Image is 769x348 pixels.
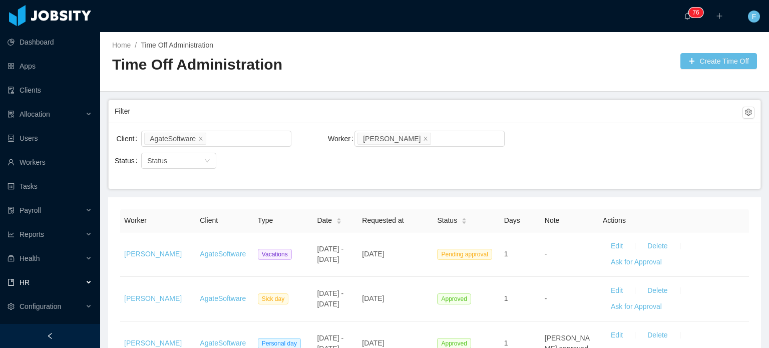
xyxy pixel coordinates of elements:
[437,293,471,304] span: Approved
[504,216,520,224] span: Days
[603,238,631,254] button: Edit
[433,133,439,145] input: Worker
[8,128,92,148] a: icon: robotUsers
[258,216,273,224] span: Type
[8,152,92,172] a: icon: userWorkers
[362,250,384,258] span: [DATE]
[112,41,131,49] a: Home
[8,80,92,100] a: icon: auditClients
[208,133,214,145] input: Client
[684,13,691,20] i: icon: bell
[692,8,696,18] p: 7
[124,250,182,258] a: [PERSON_NAME]
[144,133,206,145] li: AgateSoftware
[124,339,182,347] a: [PERSON_NAME]
[437,249,492,260] span: Pending approval
[545,250,547,258] span: -
[462,220,467,223] i: icon: caret-down
[198,136,203,142] i: icon: close
[200,250,246,258] a: AgateSoftware
[680,53,757,69] button: icon: plusCreate Time Off
[115,102,742,121] div: Filter
[336,216,342,219] i: icon: caret-up
[112,55,435,75] h2: Time Off Administration
[20,206,41,214] span: Payroll
[317,215,332,226] span: Date
[8,303,15,310] i: icon: setting
[461,216,467,223] div: Sort
[258,249,292,260] span: Vacations
[150,133,196,144] div: AgateSoftware
[437,215,457,226] span: Status
[423,136,428,142] i: icon: close
[504,339,508,347] span: 1
[8,56,92,76] a: icon: appstoreApps
[20,110,50,118] span: Allocation
[124,294,182,302] a: [PERSON_NAME]
[317,289,343,308] span: [DATE] - [DATE]
[362,339,384,347] span: [DATE]
[362,294,384,302] span: [DATE]
[752,11,756,23] span: F
[20,254,40,262] span: Health
[8,231,15,238] i: icon: line-chart
[603,283,631,299] button: Edit
[115,157,142,165] label: Status
[141,41,213,49] a: Time Off Administration
[200,294,246,302] a: AgateSoftware
[603,254,670,270] button: Ask for Approval
[716,13,723,20] i: icon: plus
[200,216,218,224] span: Client
[603,299,670,315] button: Ask for Approval
[20,302,61,310] span: Configuration
[545,216,560,224] span: Note
[639,238,675,254] button: Delete
[8,279,15,286] i: icon: book
[363,133,421,144] div: [PERSON_NAME]
[8,207,15,214] i: icon: file-protect
[20,230,44,238] span: Reports
[200,339,246,347] a: AgateSoftware
[8,255,15,262] i: icon: medicine-box
[8,32,92,52] a: icon: pie-chartDashboard
[696,8,699,18] p: 6
[639,327,675,343] button: Delete
[258,293,288,304] span: Sick day
[504,294,508,302] span: 1
[8,111,15,118] i: icon: solution
[336,216,342,223] div: Sort
[504,250,508,258] span: 1
[639,283,675,299] button: Delete
[20,278,30,286] span: HR
[117,135,142,143] label: Client
[742,107,754,119] button: icon: setting
[124,216,147,224] span: Worker
[147,157,167,165] span: Status
[545,294,547,302] span: -
[688,8,703,18] sup: 76
[328,135,357,143] label: Worker
[362,216,404,224] span: Requested at
[135,41,137,49] span: /
[603,216,626,224] span: Actions
[204,158,210,165] i: icon: down
[8,176,92,196] a: icon: profileTasks
[317,245,343,263] span: [DATE] - [DATE]
[357,133,431,145] li: Joshua Platero
[336,220,342,223] i: icon: caret-down
[603,327,631,343] button: Edit
[462,216,467,219] i: icon: caret-up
